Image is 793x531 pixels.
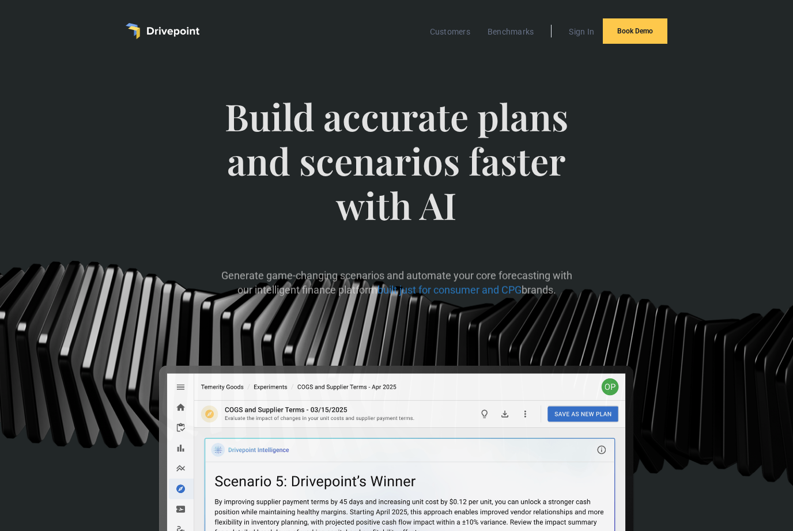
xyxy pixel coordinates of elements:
[424,24,476,39] a: Customers
[126,23,199,39] a: home
[217,268,576,297] p: Generate game-changing scenarios and automate your core forecasting with our intelligent finance ...
[563,24,600,39] a: Sign In
[482,24,540,39] a: Benchmarks
[217,94,576,250] span: Build accurate plans and scenarios faster with AI
[377,284,521,296] span: built just for consumer and CPG
[603,18,667,44] a: Book Demo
